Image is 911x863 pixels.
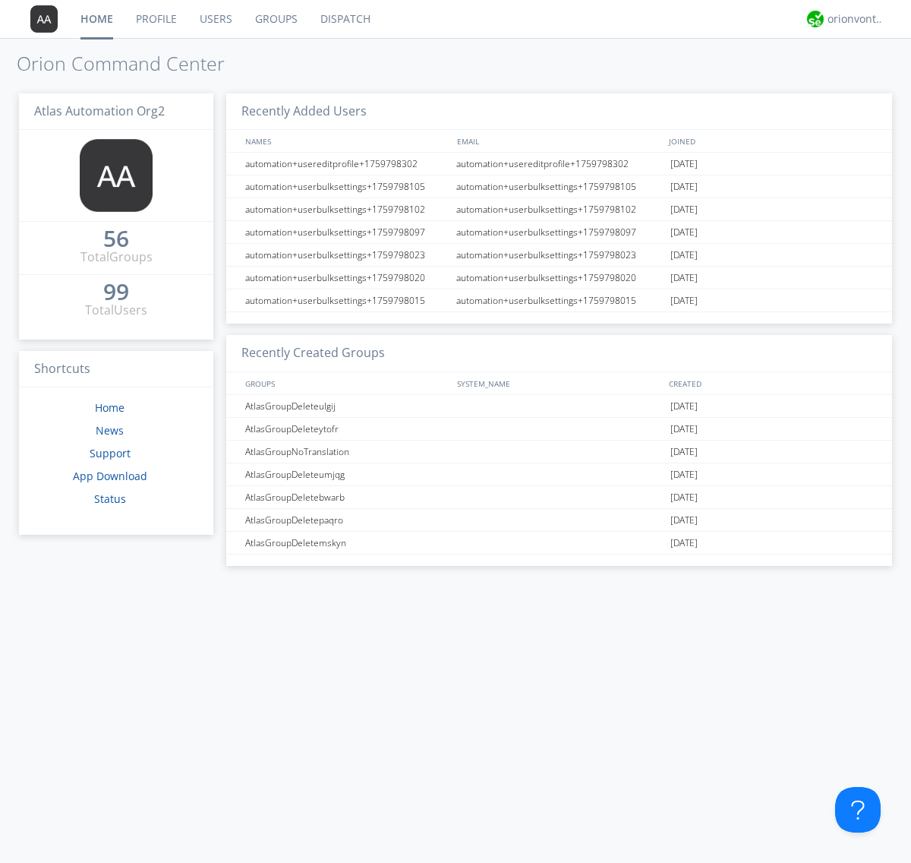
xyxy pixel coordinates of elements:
a: AtlasGroupDeleteumjqg[DATE] [226,463,892,486]
h3: Recently Added Users [226,93,892,131]
span: [DATE] [670,418,698,441]
div: GROUPS [241,372,449,394]
div: AtlasGroupDeleteumjqg [241,463,452,485]
a: 99 [103,284,129,302]
div: AtlasGroupDeletemskyn [241,532,452,554]
a: AtlasGroupDeleteulgij[DATE] [226,395,892,418]
div: NAMES [241,130,449,152]
div: AtlasGroupDeletebwarb [241,486,452,508]
div: automation+userbulksettings+1759798097 [241,221,452,243]
div: orionvontas+atlas+automation+org2 [827,11,884,27]
span: Atlas Automation Org2 [34,103,165,119]
div: JOINED [665,130,878,152]
div: automation+userbulksettings+1759798023 [241,244,452,266]
span: [DATE] [670,221,698,244]
a: Status [94,492,126,506]
img: 29d36aed6fa347d5a1537e7736e6aa13 [807,11,824,27]
a: AtlasGroupDeletemskyn[DATE] [226,532,892,555]
span: [DATE] [670,532,698,555]
div: EMAIL [453,130,665,152]
div: automation+userbulksettings+1759798102 [452,198,667,220]
h3: Shortcuts [19,351,213,388]
div: automation+userbulksettings+1759798023 [452,244,667,266]
div: automation+userbulksettings+1759798105 [452,175,667,198]
a: AtlasGroupNoTranslation[DATE] [226,441,892,463]
a: AtlasGroupDeletepaqro[DATE] [226,509,892,532]
div: automation+userbulksettings+1759798105 [241,175,452,198]
div: automation+userbulksettings+1759798015 [241,289,452,311]
a: automation+userbulksettings+1759798102automation+userbulksettings+1759798102[DATE] [226,198,892,221]
div: SYSTEM_NAME [453,372,665,394]
span: [DATE] [670,267,698,289]
h3: Recently Created Groups [226,335,892,372]
div: automation+userbulksettings+1759798097 [452,221,667,243]
a: Support [90,446,131,460]
a: automation+usereditprofile+1759798302automation+usereditprofile+1759798302[DATE] [226,153,892,175]
div: automation+userbulksettings+1759798015 [452,289,667,311]
div: automation+userbulksettings+1759798020 [241,267,452,289]
span: [DATE] [670,395,698,418]
a: AtlasGroupDeleteytofr[DATE] [226,418,892,441]
img: 373638.png [80,139,153,212]
a: AtlasGroupDeletebwarb[DATE] [226,486,892,509]
div: AtlasGroupDeleteulgij [241,395,452,417]
div: AtlasGroupDeleteytofr [241,418,452,440]
div: AtlasGroupNoTranslation [241,441,452,463]
span: [DATE] [670,289,698,312]
a: 56 [103,231,129,248]
a: App Download [73,469,147,483]
div: automation+usereditprofile+1759798302 [452,153,667,175]
div: AtlasGroupDeletepaqro [241,509,452,531]
div: 99 [103,284,129,299]
span: [DATE] [670,175,698,198]
div: 56 [103,231,129,246]
a: automation+userbulksettings+1759798097automation+userbulksettings+1759798097[DATE] [226,221,892,244]
div: automation+userbulksettings+1759798102 [241,198,452,220]
a: News [96,423,124,438]
span: [DATE] [670,509,698,532]
span: [DATE] [670,244,698,267]
span: [DATE] [670,463,698,486]
div: automation+userbulksettings+1759798020 [452,267,667,289]
div: Total Users [85,302,147,319]
a: automation+userbulksettings+1759798015automation+userbulksettings+1759798015[DATE] [226,289,892,312]
a: automation+userbulksettings+1759798023automation+userbulksettings+1759798023[DATE] [226,244,892,267]
span: [DATE] [670,153,698,175]
a: automation+userbulksettings+1759798020automation+userbulksettings+1759798020[DATE] [226,267,892,289]
span: [DATE] [670,441,698,463]
span: [DATE] [670,198,698,221]
iframe: Toggle Customer Support [835,787,881,833]
span: [DATE] [670,486,698,509]
div: CREATED [665,372,878,394]
div: Total Groups [80,248,153,266]
img: 373638.png [30,5,58,33]
div: automation+usereditprofile+1759798302 [241,153,452,175]
a: Home [95,400,125,415]
a: automation+userbulksettings+1759798105automation+userbulksettings+1759798105[DATE] [226,175,892,198]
